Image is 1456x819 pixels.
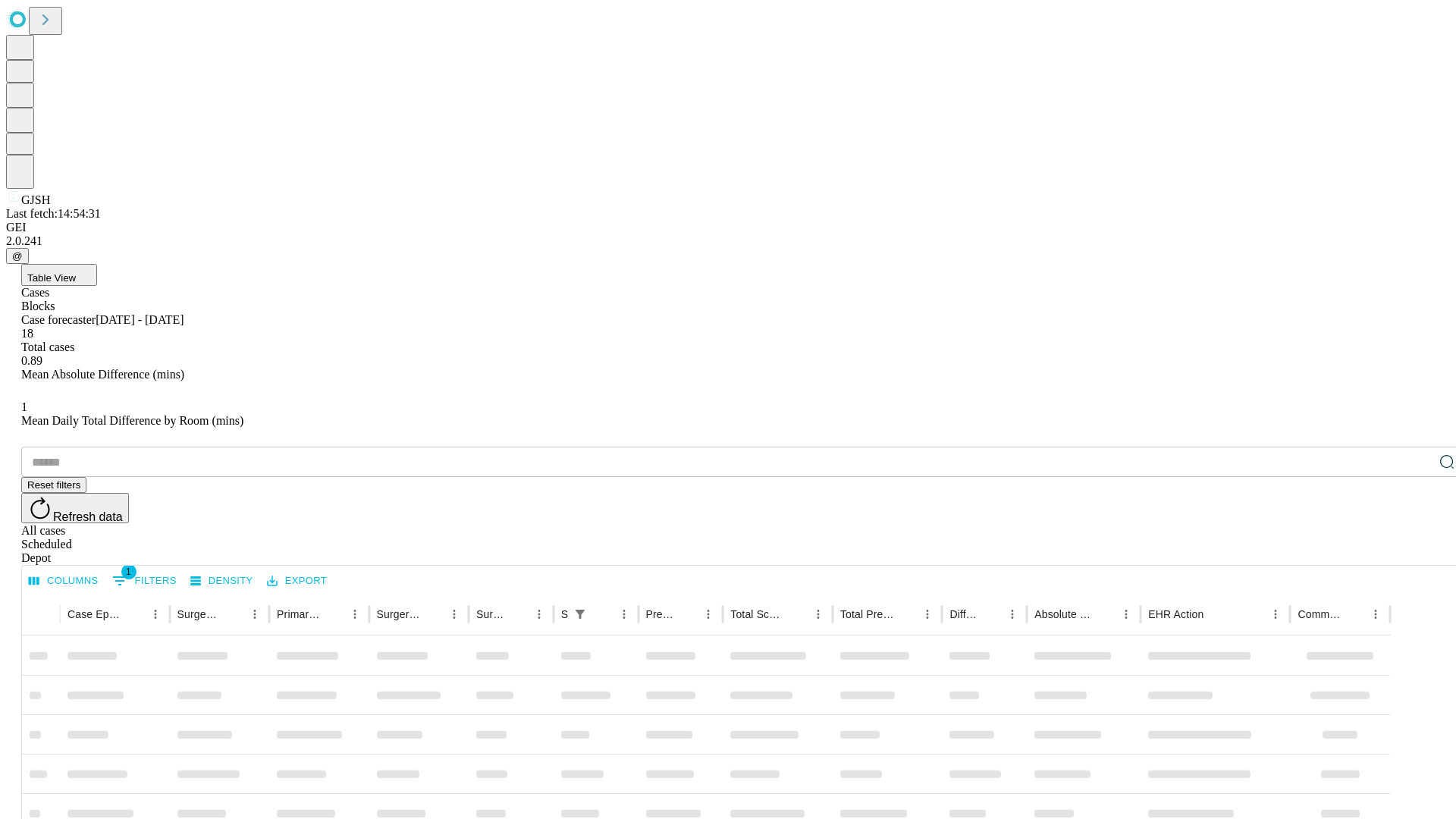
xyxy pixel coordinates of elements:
span: 1 [21,400,27,413]
button: Menu [698,604,719,625]
div: Case Epic Id [67,608,122,620]
span: Mean Daily Total Difference by Room (mins) [21,414,243,427]
button: Sort [1344,604,1365,625]
span: Table View [27,272,76,284]
div: Surgeon Name [177,608,221,620]
button: Sort [676,604,698,625]
button: Menu [444,604,465,625]
span: Case forecaster [21,313,96,326]
button: Sort [223,604,244,625]
button: Sort [592,604,613,625]
div: Predicted In Room Duration [646,608,676,620]
div: Surgery Date [476,608,506,620]
div: Primary Service [277,608,321,620]
button: Sort [981,604,1002,625]
div: Difference [949,608,979,620]
button: Sort [507,604,529,625]
div: Surgery Name [377,608,421,620]
div: Scheduled In Room Duration [561,608,568,620]
button: Reset filters [21,477,86,493]
button: Menu [1002,604,1023,625]
button: Sort [124,604,145,625]
button: Menu [808,604,829,625]
div: 1 active filter [570,604,591,625]
span: @ [12,250,23,262]
button: Export [263,570,331,593]
button: Show filters [570,604,591,625]
div: Total Predicted Duration [840,608,895,620]
span: 1 [121,564,136,579]
button: Sort [422,604,444,625]
button: Sort [323,604,344,625]
button: Select columns [25,570,102,593]
div: Comments [1298,608,1341,620]
span: 18 [21,327,33,340]
span: GJSH [21,193,50,206]
button: Menu [1265,604,1286,625]
button: Menu [145,604,166,625]
span: Total cases [21,340,74,353]
span: Mean Absolute Difference (mins) [21,368,184,381]
span: Refresh data [53,510,123,523]
span: [DATE] - [DATE] [96,313,184,326]
button: Table View [21,264,97,286]
span: Reset filters [27,479,80,491]
div: Total Scheduled Duration [730,608,785,620]
span: Last fetch: 14:54:31 [6,207,101,220]
span: 0.89 [21,354,42,367]
button: Sort [1094,604,1116,625]
button: Menu [344,604,366,625]
button: Menu [917,604,938,625]
button: Density [187,570,257,593]
div: GEI [6,221,1450,234]
button: Show filters [108,569,180,593]
button: Menu [1365,604,1386,625]
button: Menu [529,604,550,625]
div: Absolute Difference [1034,608,1093,620]
button: Sort [786,604,808,625]
button: Menu [1116,604,1137,625]
button: Sort [896,604,917,625]
button: @ [6,248,29,264]
button: Menu [613,604,635,625]
button: Refresh data [21,493,129,523]
div: 2.0.241 [6,234,1450,248]
button: Sort [1205,604,1226,625]
div: EHR Action [1148,608,1203,620]
button: Menu [244,604,265,625]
